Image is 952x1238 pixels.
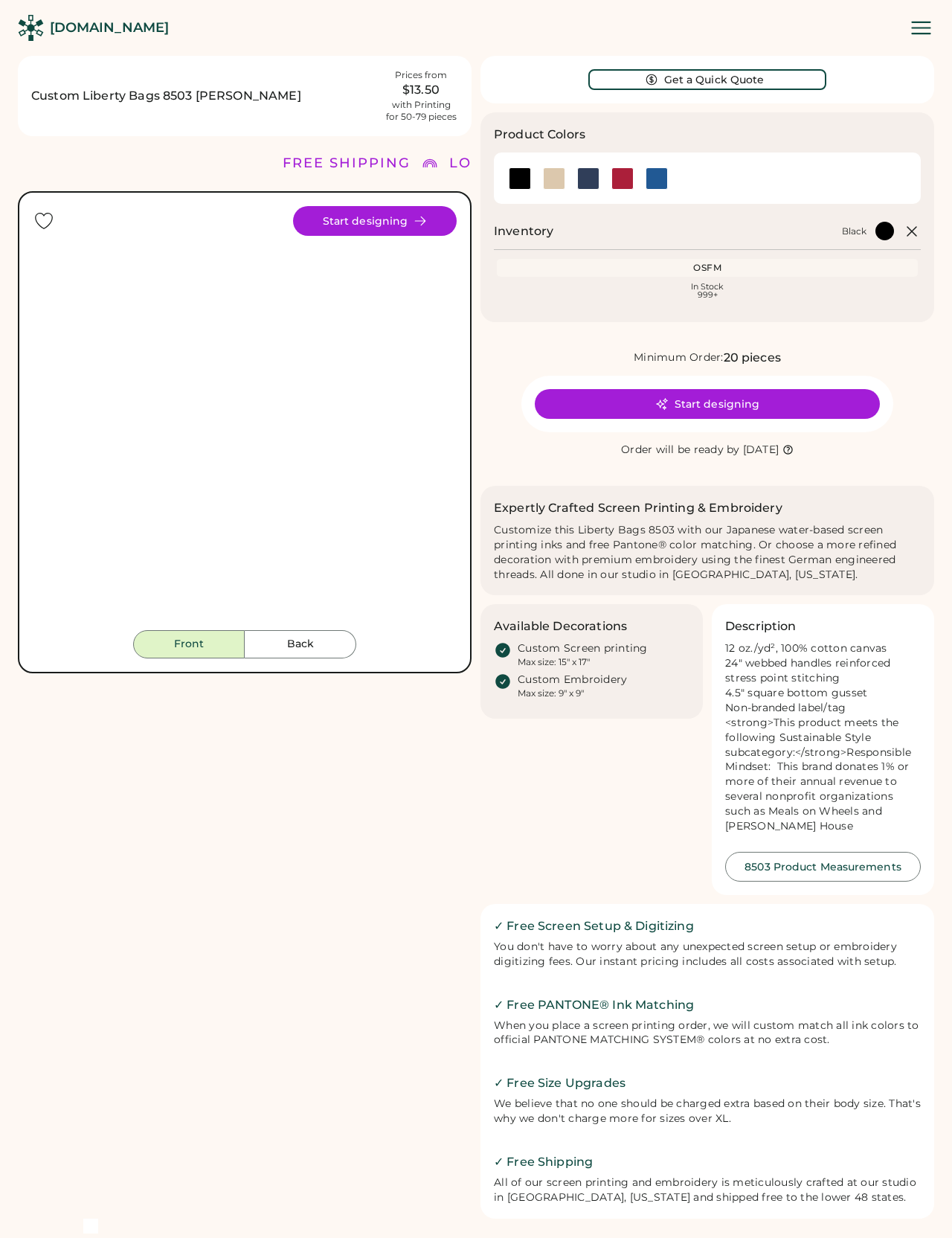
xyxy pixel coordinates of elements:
img: Navy Swatch Image [577,168,599,190]
div: [DATE] [743,443,779,458]
img: Natural Swatch Image [543,168,565,190]
div: Prices from [395,69,447,81]
div: OSFM [500,262,915,274]
div: Order will be ready by [621,443,740,458]
div: FREE SHIPPING [283,153,411,173]
button: Get a Quick Quote [588,69,826,90]
h2: ✓ Free Shipping [494,1153,921,1171]
div: Natural [543,168,565,190]
div: [DOMAIN_NAME] [50,19,169,37]
div: Royal [646,168,668,190]
div: 20 pieces [724,349,781,367]
h2: ✓ Free Size Upgrades [494,1074,921,1092]
div: $13.50 [384,81,458,99]
div: Black [509,168,531,190]
div: Custom Screen printing [518,641,648,656]
div: When you place a screen printing order, we will custom match all ink colors to official PANTONE M... [494,1019,921,1048]
h2: ✓ Free PANTONE® Ink Matching [494,996,921,1014]
div: Red [611,168,634,190]
h3: Available Decorations [494,618,627,635]
h1: Custom Liberty Bags 8503 [PERSON_NAME] [31,87,375,105]
h3: Product Colors [494,126,585,144]
div: All of our screen printing and embroidery is meticulously crafted at our studio in [GEOGRAPHIC_DA... [494,1176,921,1205]
div: Black [842,225,866,237]
img: 8503 - Black Front Image [33,206,457,630]
div: Customize this Liberty Bags 8503 with our Japanese water-based screen printing inks and free Pant... [494,523,921,583]
img: Rendered Logo - Screens [18,15,44,41]
button: Front [133,630,245,658]
div: 8503 Style Image [33,206,457,630]
div: LOWER 48 STATES [449,153,599,173]
div: 12 oz./yd², 100% cotton canvas 24" webbed handles reinforced stress point stitching 4.5" square b... [725,641,921,833]
h2: ✓ Free Screen Setup & Digitizing [494,917,921,935]
img: Black Swatch Image [509,168,531,190]
h2: Inventory [494,222,553,240]
h2: Expertly Crafted Screen Printing & Embroidery [494,499,782,517]
div: Custom Embroidery [518,673,627,687]
h3: Description [725,618,797,635]
div: We believe that no one should be charged extra based on their body size. That's why we don't char... [494,1097,921,1126]
button: Back [245,630,356,658]
div: Max size: 9" x 9" [518,687,584,699]
button: Start designing [293,206,457,236]
div: You don't have to worry about any unexpected screen setup or embroidery digitizing fees. Our inst... [494,940,921,969]
div: Max size: 15" x 17" [518,656,590,668]
div: Navy [577,168,599,190]
button: 8503 Product Measurements [725,852,921,882]
div: In Stock 999+ [500,283,915,299]
img: Red Swatch Image [611,168,634,190]
button: Start designing [535,389,880,419]
img: Royal Swatch Image [646,168,668,190]
div: with Printing for 50-79 pieces [386,99,457,123]
div: Minimum Order: [634,350,724,365]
